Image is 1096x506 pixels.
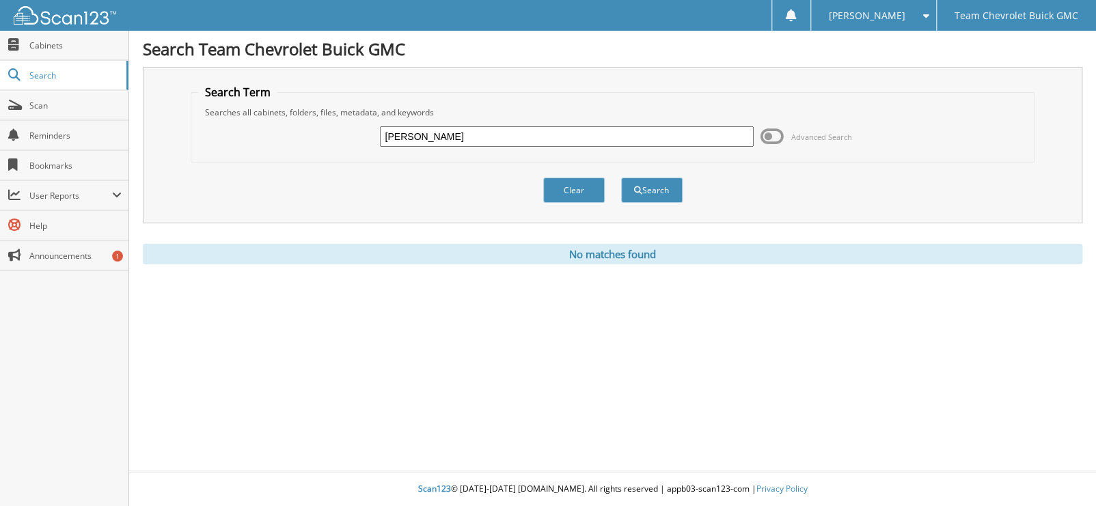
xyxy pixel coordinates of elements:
[143,38,1082,60] h1: Search Team Chevrolet Buick GMC
[29,190,112,201] span: User Reports
[29,160,122,171] span: Bookmarks
[829,12,905,20] span: [PERSON_NAME]
[621,178,683,203] button: Search
[198,107,1028,118] div: Searches all cabinets, folders, files, metadata, and keywords
[29,100,122,111] span: Scan
[29,220,122,231] span: Help
[129,473,1096,506] div: © [DATE]-[DATE] [DOMAIN_NAME]. All rights reserved | appb03-scan123-com |
[29,250,122,262] span: Announcements
[29,70,120,81] span: Search
[543,178,605,203] button: Clear
[418,483,451,494] span: Scan123
[791,132,852,142] span: Advanced Search
[29,40,122,51] span: Cabinets
[14,6,116,25] img: scan123-logo-white.svg
[112,251,123,262] div: 1
[955,12,1078,20] span: Team Chevrolet Buick GMC
[29,130,122,141] span: Reminders
[756,483,808,494] a: Privacy Policy
[143,244,1082,264] div: No matches found
[198,85,277,100] legend: Search Term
